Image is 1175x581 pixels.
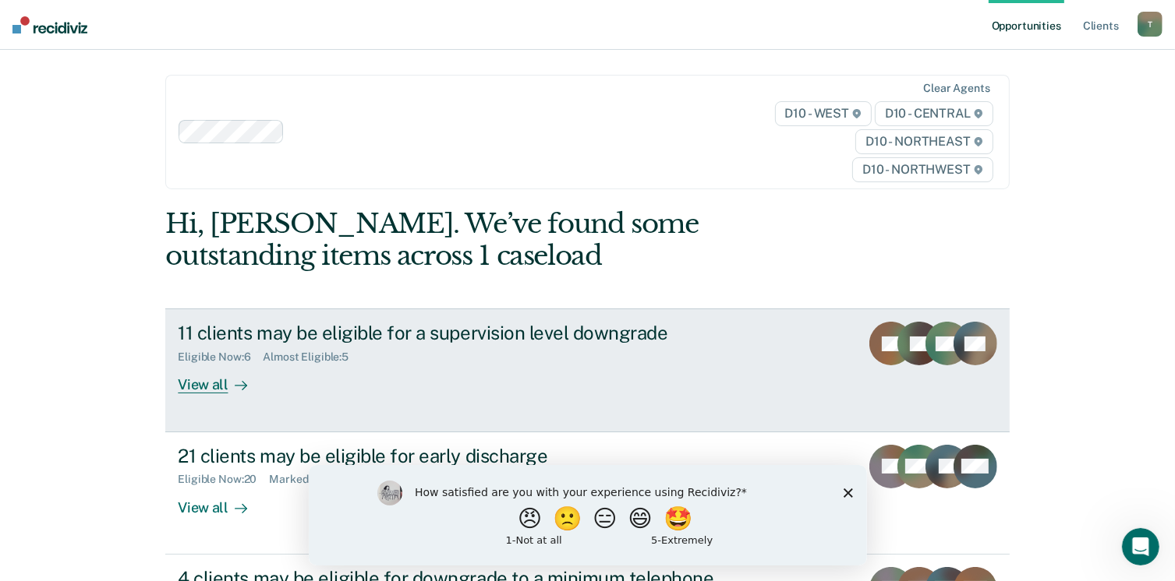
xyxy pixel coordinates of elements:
[1122,528,1159,565] iframe: Intercom live chat
[263,350,361,364] div: Almost Eligible : 5
[178,473,269,486] div: Eligible Now : 20
[1138,12,1163,37] button: T
[923,82,989,95] div: Clear agents
[178,350,263,364] div: Eligible Now : 6
[852,157,993,182] span: D10 - NORTHWEST
[775,101,872,126] span: D10 - WEST
[178,445,725,467] div: 21 clients may be eligible for early discharge
[165,208,841,272] div: Hi, [PERSON_NAME]. We’ve found some outstanding items across 1 caseload
[875,101,993,126] span: D10 - CENTRAL
[165,432,1009,555] a: 21 clients may be eligible for early dischargeEligible Now:20Marked Ineligible:1Almost Eligible:1...
[178,322,725,344] div: 11 clients may be eligible for a supervision level downgrade
[178,364,265,394] div: View all
[12,16,87,33] img: Recidiviz
[309,465,867,565] iframe: Survey by Kim from Recidiviz
[269,473,376,486] div: Marked Ineligible : 1
[178,486,265,516] div: View all
[855,129,993,154] span: D10 - NORTHEAST
[165,308,1009,431] a: 11 clients may be eligible for a supervision level downgradeEligible Now:6Almost Eligible:5View all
